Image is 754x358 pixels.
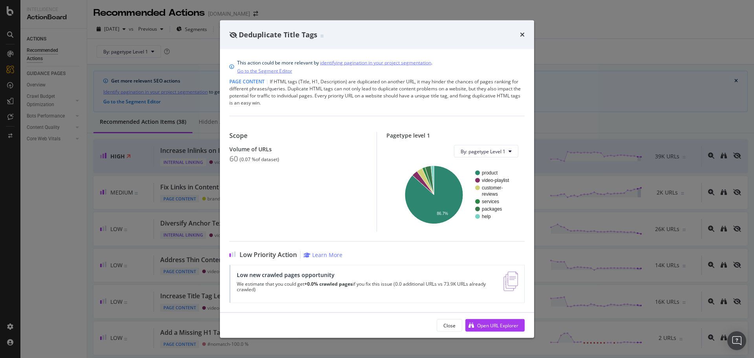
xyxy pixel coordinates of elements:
a: Go to the Segment Editor [237,67,292,75]
div: modal [220,20,534,338]
text: services [482,199,499,204]
div: Pagetype level 1 [386,132,525,139]
button: By: pagetype Level 1 [454,145,518,158]
div: If HTML tags (Title, H1, Description) are duplicated on another URL, it may hinder the chances of... [229,78,525,106]
div: info banner [229,59,525,75]
a: Learn More [304,251,342,259]
text: help [482,214,491,219]
div: Volume of URLs [229,146,367,152]
text: customer- [482,185,503,191]
text: video-playlist [482,178,509,183]
text: reviews [482,191,498,197]
span: Deduplicate Title Tags [239,29,317,39]
button: Close [437,319,462,332]
span: Page Content [229,78,265,85]
a: identifying pagination in your project segmentation [320,59,431,67]
div: This action could be more relevant by . [237,59,432,75]
img: e5DMFwAAAABJRU5ErkJggg== [503,272,518,291]
div: times [520,29,525,40]
span: By: pagetype Level 1 [461,148,505,154]
text: 86.7% [437,212,448,216]
div: Open URL Explorer [477,322,518,329]
p: We estimate that you could get if you fix this issue (0.0 additional URLs vs 73.9K URLs already c... [237,281,494,292]
div: ( 0.07 % of dataset ) [240,157,279,162]
div: Close [443,322,456,329]
text: product [482,170,498,176]
div: Open Intercom Messenger [727,331,746,350]
strong: +0.0% crawled pages [304,281,353,287]
div: Scope [229,132,367,140]
div: eye-slash [229,31,237,38]
span: Low Priority Action [240,251,297,259]
div: 60 [229,154,238,163]
div: Learn More [312,251,342,259]
text: packages [482,206,502,212]
svg: A chart. [393,164,518,226]
div: Low new crawled pages opportunity [237,272,494,278]
span: | [266,78,269,85]
button: Open URL Explorer [465,319,525,332]
img: Equal [320,35,324,37]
